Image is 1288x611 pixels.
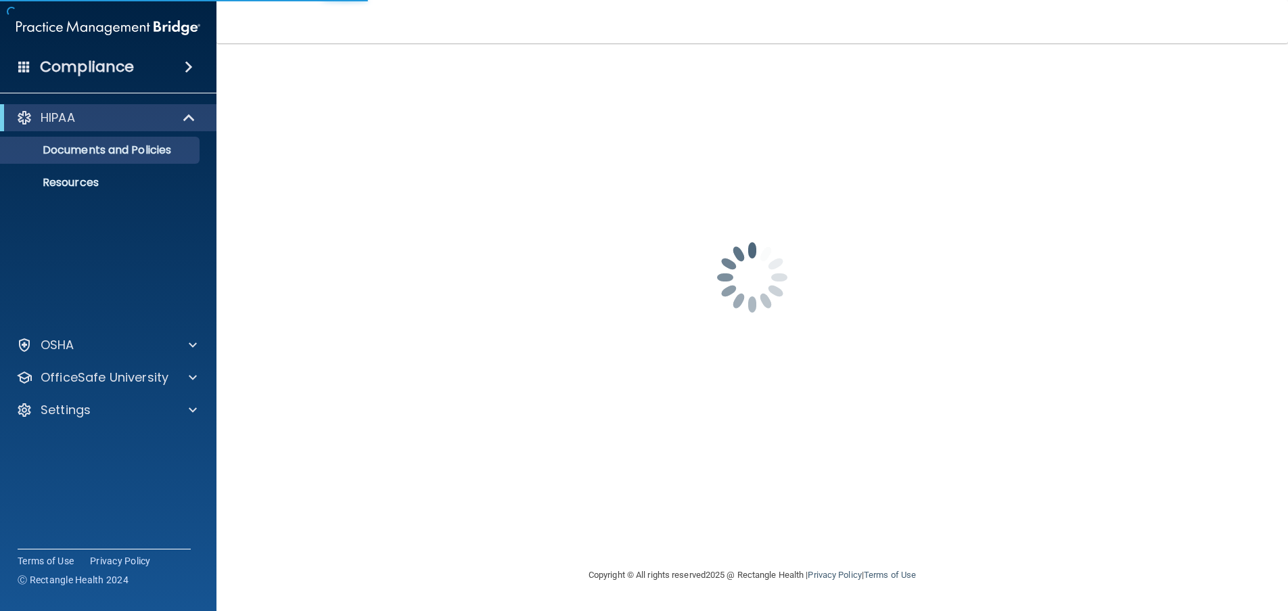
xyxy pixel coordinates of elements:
a: HIPAA [16,110,196,126]
p: OfficeSafe University [41,369,168,386]
span: Ⓒ Rectangle Health 2024 [18,573,129,587]
a: Terms of Use [18,554,74,568]
a: Settings [16,402,197,418]
img: spinner.e123f6fc.gif [685,210,820,345]
div: Copyright © All rights reserved 2025 @ Rectangle Health | | [505,553,999,597]
a: Privacy Policy [90,554,151,568]
p: HIPAA [41,110,75,126]
p: Settings [41,402,91,418]
a: OfficeSafe University [16,369,197,386]
a: OSHA [16,337,197,353]
p: Resources [9,176,193,189]
h4: Compliance [40,58,134,76]
img: PMB logo [16,14,200,41]
a: Privacy Policy [808,570,861,580]
p: OSHA [41,337,74,353]
a: Terms of Use [864,570,916,580]
p: Documents and Policies [9,143,193,157]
